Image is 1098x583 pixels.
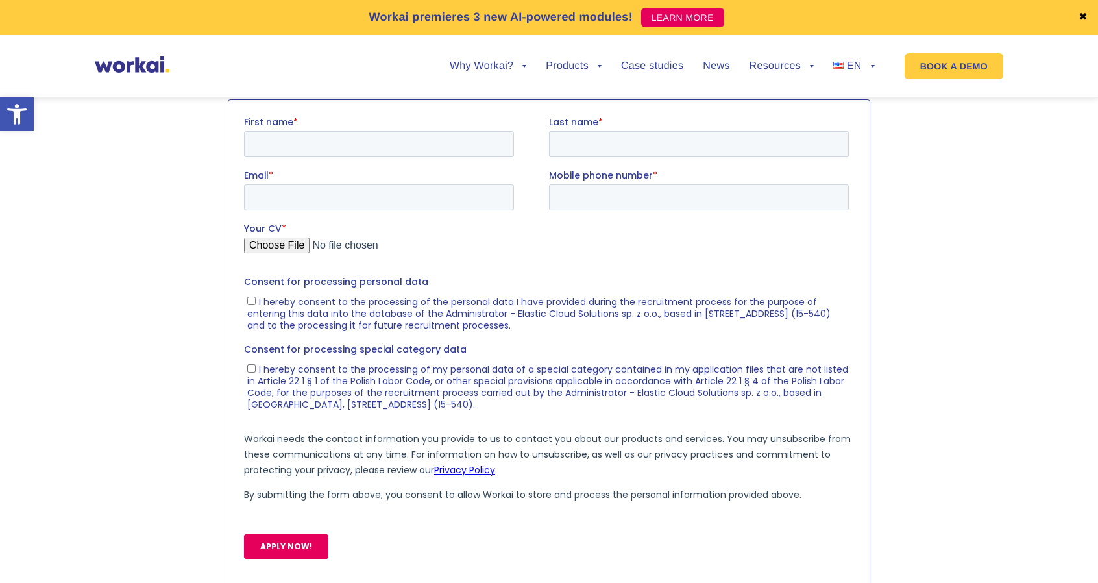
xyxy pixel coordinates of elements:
[546,61,602,71] a: Products
[641,8,724,27] a: LEARN MORE
[621,61,683,71] a: Case studies
[244,116,854,581] iframe: Form 0
[1079,12,1088,23] a: ✖
[847,60,862,71] span: EN
[905,53,1003,79] a: BOOK A DEMO
[750,61,814,71] a: Resources
[369,8,633,26] p: Workai premieres 3 new AI-powered modules!
[703,61,729,71] a: News
[450,61,526,71] a: Why Workai?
